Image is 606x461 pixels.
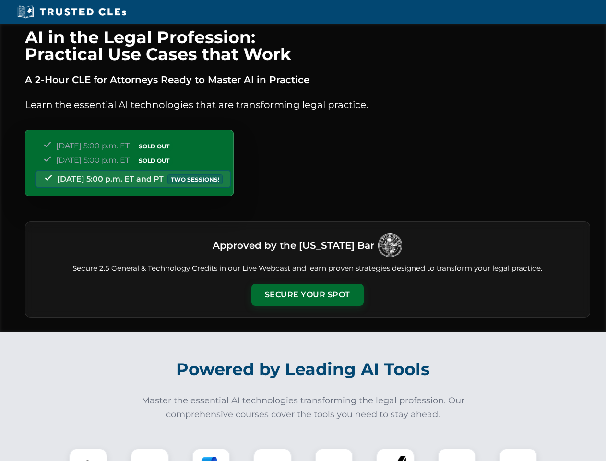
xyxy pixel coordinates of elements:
p: Secure 2.5 General & Technology Credits in our Live Webcast and learn proven strategies designed ... [37,263,578,274]
p: Learn the essential AI technologies that are transforming legal practice. [25,97,590,112]
span: [DATE] 5:00 p.m. ET [56,156,130,165]
img: Trusted CLEs [14,5,129,19]
button: Secure Your Spot [251,284,364,306]
p: A 2-Hour CLE for Attorneys Ready to Master AI in Practice [25,72,590,87]
h3: Approved by the [US_STATE] Bar [213,237,374,254]
h1: AI in the Legal Profession: Practical Use Cases that Work [25,29,590,62]
h2: Powered by Leading AI Tools [37,352,569,386]
span: [DATE] 5:00 p.m. ET [56,141,130,150]
p: Master the essential AI technologies transforming the legal profession. Our comprehensive courses... [135,394,471,422]
img: Logo [378,233,402,257]
span: SOLD OUT [135,141,173,151]
span: SOLD OUT [135,156,173,166]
